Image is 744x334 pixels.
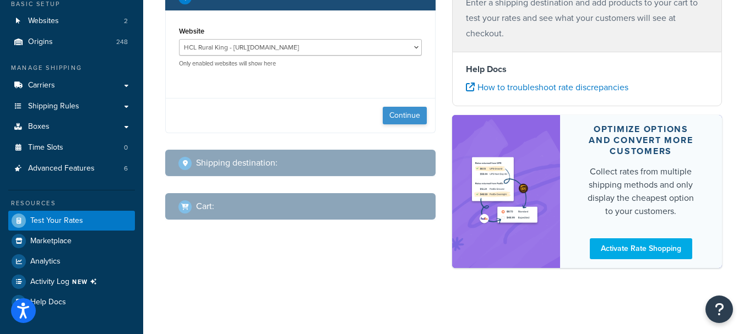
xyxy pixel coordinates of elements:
span: Origins [28,37,53,47]
span: Help Docs [30,298,66,307]
a: Carriers [8,75,135,96]
h2: Cart : [196,201,214,211]
h4: Help Docs [466,63,709,76]
button: Continue [383,107,427,124]
a: Time Slots0 [8,138,135,158]
span: Advanced Features [28,164,95,173]
a: Shipping Rules [8,96,135,117]
span: 6 [124,164,128,173]
li: Advanced Features [8,158,135,179]
a: Origins248 [8,32,135,52]
span: Marketplace [30,237,72,246]
li: Origins [8,32,135,52]
a: Help Docs [8,292,135,312]
span: Boxes [28,122,50,132]
p: Only enabled websites will show here [179,59,422,68]
div: Resources [8,199,135,208]
div: Optimize options and convert more customers [586,124,696,157]
span: Time Slots [28,143,63,152]
a: Marketplace [8,231,135,251]
a: Activate Rate Shopping [590,238,692,259]
li: [object Object] [8,272,135,292]
a: Websites2 [8,11,135,31]
a: Analytics [8,251,135,271]
span: Analytics [30,257,61,266]
img: feature-image-rateshop-7084cbbcb2e67ef1d54c2e976f0e592697130d5817b016cf7cc7e13314366067.png [469,138,544,246]
span: Activity Log [30,275,101,289]
div: Manage Shipping [8,63,135,73]
a: Activity LogNEW [8,272,135,292]
span: Carriers [28,81,55,90]
span: 248 [116,37,128,47]
div: Collect rates from multiple shipping methods and only display the cheapest option to your customers. [586,165,696,218]
span: Shipping Rules [28,102,79,111]
label: Website [179,27,204,35]
span: Test Your Rates [30,216,83,226]
span: 2 [124,17,128,26]
li: Time Slots [8,138,135,158]
a: Test Your Rates [8,211,135,231]
button: Open Resource Center [705,295,733,323]
a: How to troubleshoot rate discrepancies [466,81,628,94]
span: 0 [124,143,128,152]
li: Websites [8,11,135,31]
a: Boxes [8,117,135,137]
span: Websites [28,17,59,26]
h2: Shipping destination : [196,158,278,168]
a: Advanced Features6 [8,158,135,179]
span: NEW [72,277,101,286]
